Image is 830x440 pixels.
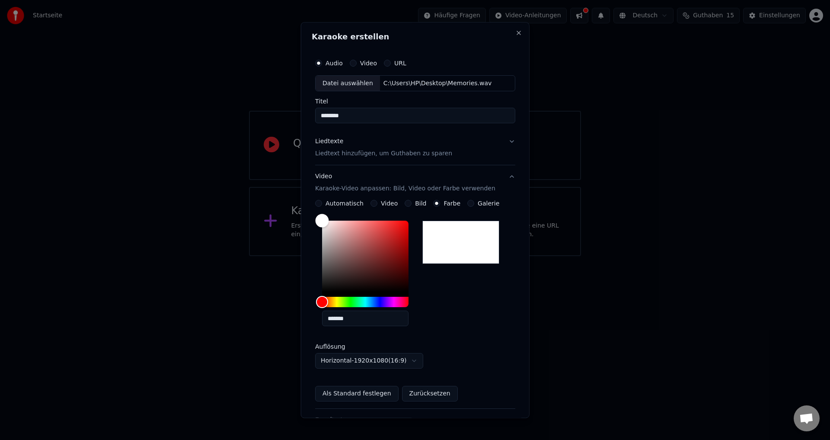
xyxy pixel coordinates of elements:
[315,200,515,409] div: VideoKaraoke-Video anpassen: Bild, Video oder Farbe verwenden
[315,99,515,105] label: Titel
[315,344,402,350] label: Auflösung
[326,201,364,207] label: Automatisch
[478,201,499,207] label: Galerie
[312,33,519,41] h2: Karaoke erstellen
[315,185,495,193] p: Karaoke-Video anpassen: Bild, Video oder Farbe verwenden
[315,150,452,158] p: Liedtext hinzufügen, um Guthaben zu sparen
[326,60,343,66] label: Audio
[322,221,409,292] div: Color
[415,201,426,207] label: Bild
[315,409,515,432] button: Erweitert
[316,76,380,91] div: Datei auswählen
[444,201,460,207] label: Farbe
[322,297,409,308] div: Hue
[402,386,457,402] button: Zurücksetzen
[315,386,399,402] button: Als Standard festlegen
[315,173,495,193] div: Video
[380,79,495,88] div: C:\Users\HP\Desktop\Memories.wav
[381,201,398,207] label: Video
[360,60,377,66] label: Video
[315,138,343,146] div: Liedtexte
[315,166,515,200] button: VideoKaraoke-Video anpassen: Bild, Video oder Farbe verwenden
[394,60,406,66] label: URL
[315,131,515,165] button: LiedtexteLiedtext hinzufügen, um Guthaben zu sparen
